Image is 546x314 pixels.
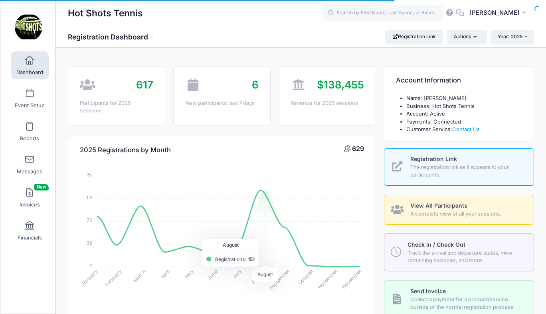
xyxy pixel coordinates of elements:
[406,110,522,118] li: Account: Active
[447,30,487,43] button: Actions
[267,267,291,291] tspan: September
[469,8,520,17] span: [PERSON_NAME]
[410,296,525,311] span: Collect a payment for a product/service outside of the normal registration process
[384,148,534,186] a: Registration Link The registration link as it appears to your participants.
[464,4,534,22] button: [PERSON_NAME]
[384,234,534,271] a: Check In / Check Out Track the arrival and departure status, view remaining balances, and more.
[498,33,522,39] span: Year: 2025
[317,267,339,290] tspan: November
[410,288,446,294] span: Send Invoice
[16,69,43,76] span: Dashboard
[406,94,522,102] li: Name: [PERSON_NAME]
[183,268,195,280] tspan: May
[11,184,49,212] a: InvoicesNew
[20,135,39,142] span: Reports
[452,126,480,132] a: Contact Us
[18,234,42,241] span: Financials
[406,126,522,133] li: Customer Service:
[11,118,49,145] a: Reports
[80,139,171,161] h4: 2025 Registrations by Month
[408,241,465,248] span: Check In / Check Out
[87,239,93,246] tspan: 38
[68,4,143,22] h1: Hot Shots Tennis
[185,99,259,107] div: New participants: last 7 days
[250,268,267,285] tspan: August
[291,99,364,107] div: Revenue for 2025 sessions
[17,168,42,175] span: Messages
[406,118,522,126] li: Payments: Connected
[86,171,93,178] tspan: 151
[0,8,56,46] a: Hot Shots Tennis
[20,201,40,208] span: Invoices
[410,210,525,218] span: A complete view of all your sessions.
[14,12,44,42] img: Hot Shots Tennis
[136,78,153,91] span: 617
[11,217,49,245] a: Financials
[89,262,93,269] tspan: 0
[132,268,148,284] tspan: March
[206,268,219,281] tspan: June
[104,268,123,287] tspan: February
[11,51,49,79] a: Dashboard
[80,99,153,115] div: Participants for 2025 sessions
[80,268,100,287] tspan: January
[317,78,364,91] span: $138,455
[11,84,49,112] a: Event Setup
[352,145,364,153] span: 629
[396,69,461,92] h4: Account Information
[252,78,259,91] span: 6
[385,30,443,43] a: Registration Link
[410,202,467,209] span: View All Participants
[297,267,315,286] tspan: October
[11,151,49,179] a: Messages
[34,184,49,190] span: New
[491,30,534,43] button: Year: 2025
[406,102,522,110] li: Business: Hot Shots Tennis
[410,163,525,179] span: The registration link as it appears to your participants.
[159,268,171,280] tspan: April
[87,194,93,201] tspan: 113
[323,5,443,21] input: Search by First Name, Last Name, or Email...
[68,33,155,41] h1: Registration Dashboard
[410,155,457,162] span: Registration Link
[231,268,243,280] tspan: July
[384,195,534,225] a: View All Participants A complete view of all your sessions.
[340,267,363,290] tspan: December
[408,249,524,265] span: Track the arrival and departure status, view remaining balances, and more.
[15,102,45,109] span: Event Setup
[87,217,93,224] tspan: 76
